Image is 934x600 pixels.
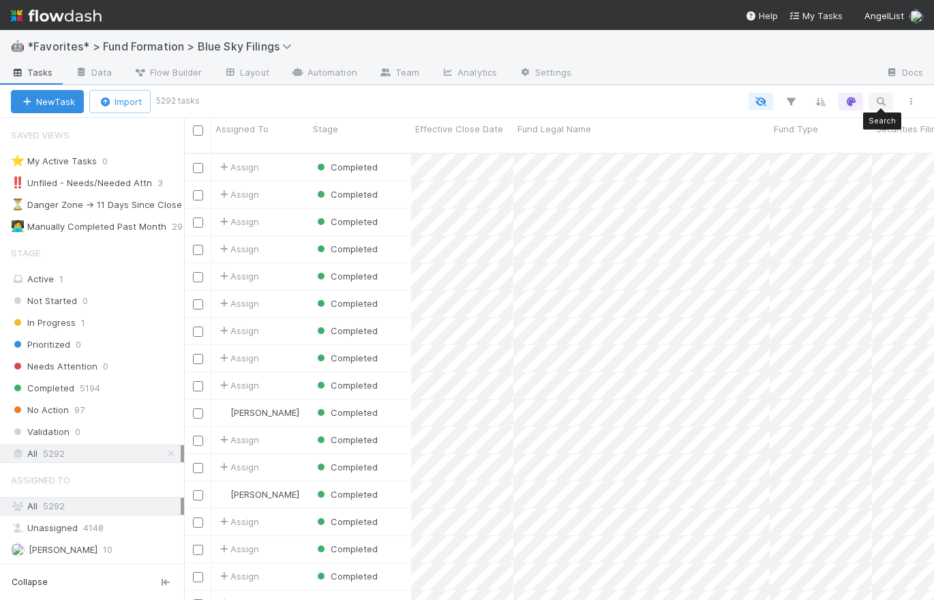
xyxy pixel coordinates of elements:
[217,542,259,556] span: Assign
[193,463,203,473] input: Toggle Row Selected
[314,516,378,527] span: Completed
[193,299,203,310] input: Toggle Row Selected
[217,407,228,418] img: avatar_99e80e95-8f0d-4917-ae3c-b5dad577a2b5.png
[217,324,259,337] span: Assign
[313,122,338,136] span: Stage
[193,163,203,173] input: Toggle Row Selected
[864,10,904,21] span: AngelList
[745,9,778,22] div: Help
[11,196,182,213] div: Danger Zone -> 11 Days Since Close
[909,10,923,23] img: avatar_b467e446-68e1-4310-82a7-76c532dc3f4b.png
[11,40,25,52] span: 🤖
[314,297,378,310] div: Completed
[193,436,203,446] input: Toggle Row Selected
[875,63,934,85] a: Docs
[230,489,299,500] span: [PERSON_NAME]
[102,153,121,170] span: 0
[11,292,77,310] span: Not Started
[193,490,203,500] input: Toggle Row Selected
[157,175,177,192] span: 3
[774,122,818,136] span: Fund Type
[314,487,378,501] div: Completed
[314,160,378,174] div: Completed
[11,177,25,188] span: ‼️
[11,239,40,267] span: Stage
[217,351,259,365] span: Assign
[11,218,166,235] div: Manually Completed Past Month
[11,336,70,353] span: Prioritized
[103,541,112,558] span: 10
[217,187,259,201] span: Assign
[11,402,69,419] span: No Action
[314,216,378,227] span: Completed
[415,122,503,136] span: Effective Close Date
[193,408,203,419] input: Toggle Row Selected
[314,460,378,474] div: Completed
[217,569,259,583] span: Assign
[314,352,378,363] span: Completed
[11,466,70,494] span: Assigned To
[27,40,299,53] span: *Favorites* > Fund Formation > Blue Sky Filings
[789,9,843,22] a: My Tasks
[314,462,378,472] span: Completed
[81,314,85,331] span: 1
[314,434,378,445] span: Completed
[12,576,48,588] span: Collapse
[314,187,378,201] div: Completed
[123,63,213,85] a: Flow Builder
[193,572,203,582] input: Toggle Row Selected
[314,378,378,392] div: Completed
[314,380,378,391] span: Completed
[217,460,259,474] span: Assign
[80,380,100,397] span: 5194
[156,95,200,107] small: 5292 tasks
[217,160,259,174] span: Assign
[314,351,378,365] div: Completed
[193,190,203,200] input: Toggle Row Selected
[217,489,228,500] img: avatar_99e80e95-8f0d-4917-ae3c-b5dad577a2b5.png
[789,10,843,21] span: My Tasks
[11,65,53,79] span: Tasks
[508,63,582,85] a: Settings
[11,498,181,515] div: All
[314,515,378,528] div: Completed
[430,63,508,85] a: Analytics
[314,271,378,282] span: Completed
[11,153,97,170] div: My Active Tasks
[230,407,299,418] span: [PERSON_NAME]
[59,273,63,284] span: 1
[314,433,378,447] div: Completed
[193,327,203,337] input: Toggle Row Selected
[11,358,97,375] span: Needs Attention
[75,423,80,440] span: 0
[215,122,269,136] span: Assigned To
[213,63,280,85] a: Layout
[314,162,378,172] span: Completed
[193,517,203,528] input: Toggle Row Selected
[217,215,259,228] span: Assign
[193,125,203,136] input: Toggle All Rows Selected
[314,243,378,254] span: Completed
[11,380,74,397] span: Completed
[11,175,152,192] div: Unfiled - Needs/Needed Attn
[217,433,259,447] span: Assign
[217,406,299,419] div: [PERSON_NAME]
[217,269,259,283] div: Assign
[11,271,181,288] div: Active
[193,545,203,555] input: Toggle Row Selected
[217,487,299,501] div: [PERSON_NAME]
[29,544,97,555] span: [PERSON_NAME]
[217,378,259,392] div: Assign
[314,569,378,583] div: Completed
[314,406,378,419] div: Completed
[103,563,114,580] span: 33
[314,542,378,556] div: Completed
[11,445,181,462] div: All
